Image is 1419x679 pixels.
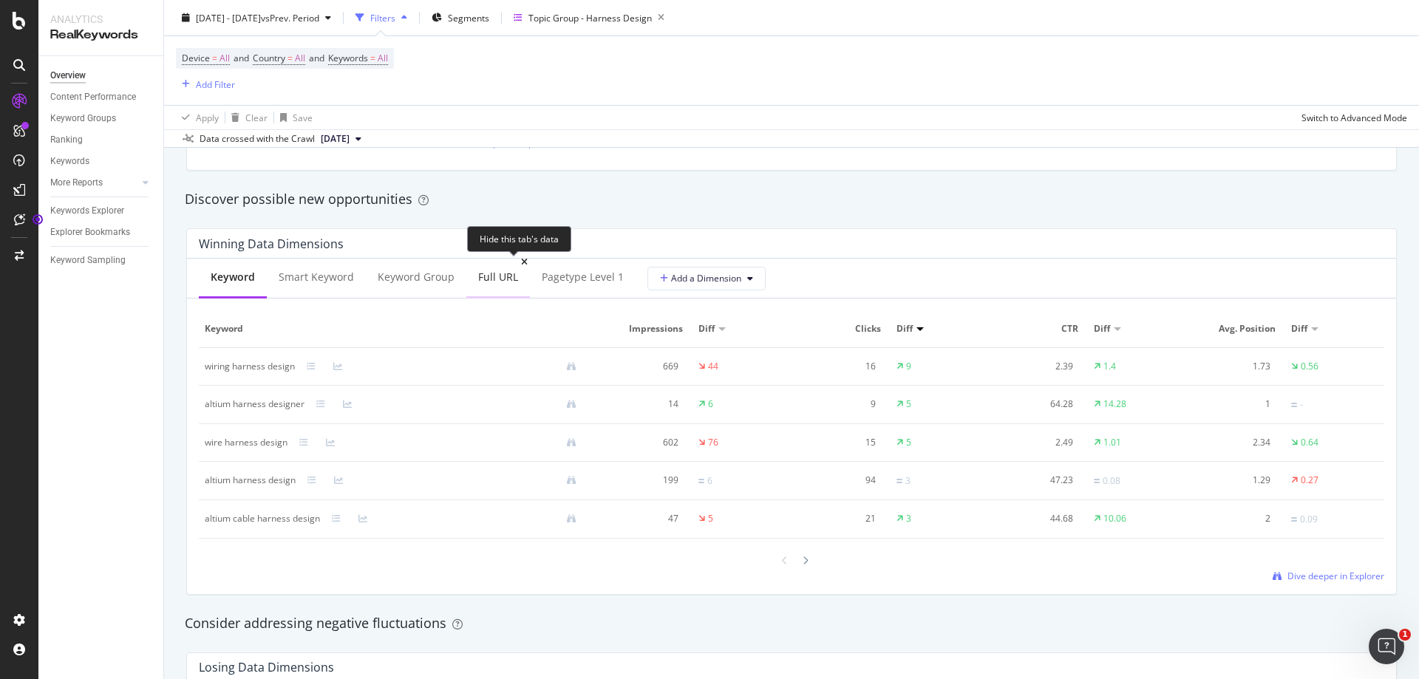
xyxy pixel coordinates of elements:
[199,236,344,251] div: Winning Data Dimensions
[309,52,324,64] span: and
[50,154,153,169] a: Keywords
[50,89,153,105] a: Content Performance
[1193,397,1271,411] div: 1
[600,474,678,487] div: 199
[1103,397,1126,411] div: 14.28
[1103,436,1121,449] div: 1.01
[50,225,153,240] a: Explorer Bookmarks
[205,512,320,525] div: altium cable harness design
[467,226,571,252] div: Hide this tab's data
[708,436,718,449] div: 76
[508,6,670,30] button: Topic Group - Harness Design
[245,111,268,123] div: Clear
[370,52,375,64] span: =
[797,512,876,525] div: 21
[50,132,83,148] div: Ranking
[896,479,902,483] img: Equal
[50,203,153,219] a: Keywords Explorer
[1103,512,1126,525] div: 10.06
[50,111,116,126] div: Keyword Groups
[905,474,911,488] div: 3
[797,474,876,487] div: 94
[225,106,268,129] button: Clear
[1193,322,1276,335] span: Avg. Position
[50,68,86,83] div: Overview
[995,512,1073,525] div: 44.68
[261,11,319,24] span: vs Prev. Period
[176,106,219,129] button: Apply
[1369,629,1404,664] iframe: Intercom live chat
[176,6,337,30] button: [DATE] - [DATE]vsPrev. Period
[212,52,217,64] span: =
[50,89,136,105] div: Content Performance
[1094,322,1110,335] span: Diff
[199,660,334,675] div: Losing Data Dimensions
[50,154,89,169] div: Keywords
[211,270,255,284] div: Keyword
[1301,474,1318,487] div: 0.27
[1300,513,1318,526] div: 0.09
[797,322,881,335] span: Clicks
[995,397,1073,411] div: 64.28
[50,253,153,268] a: Keyword Sampling
[1399,629,1411,641] span: 1
[1273,570,1384,582] a: Dive deeper in Explorer
[50,203,124,219] div: Keywords Explorer
[600,360,678,373] div: 669
[274,106,313,129] button: Save
[196,111,219,123] div: Apply
[1193,512,1271,525] div: 2
[50,27,152,44] div: RealKeywords
[293,111,313,123] div: Save
[205,360,295,373] div: wiring harness design
[708,397,713,411] div: 6
[896,322,913,335] span: Diff
[600,512,678,525] div: 47
[50,175,103,191] div: More Reports
[50,225,130,240] div: Explorer Bookmarks
[600,436,678,449] div: 602
[600,397,678,411] div: 14
[50,253,126,268] div: Keyword Sampling
[205,322,585,335] span: Keyword
[50,68,153,83] a: Overview
[50,111,153,126] a: Keyword Groups
[707,474,712,488] div: 6
[1193,360,1271,373] div: 1.73
[176,75,235,93] button: Add Filter
[1193,436,1271,449] div: 2.34
[797,397,876,411] div: 9
[200,132,315,146] div: Data crossed with the Crawl
[50,132,153,148] a: Ranking
[378,270,455,284] div: Keyword Group
[287,52,293,64] span: =
[1103,474,1120,488] div: 0.08
[995,436,1073,449] div: 2.49
[196,11,261,24] span: [DATE] - [DATE]
[1287,570,1384,582] span: Dive deeper in Explorer
[708,360,718,373] div: 44
[698,479,704,483] img: Equal
[708,512,713,525] div: 5
[279,270,354,284] div: Smart Keyword
[542,270,624,284] div: pagetype Level 1
[797,360,876,373] div: 16
[906,436,911,449] div: 5
[906,512,911,525] div: 3
[185,190,1398,209] div: Discover possible new opportunities
[906,360,911,373] div: 9
[1296,106,1407,129] button: Switch to Advanced Mode
[205,397,304,411] div: altium harness designer
[196,78,235,90] div: Add Filter
[185,614,1398,633] div: Consider addressing negative fluctuations
[797,436,876,449] div: 15
[1193,474,1271,487] div: 1.29
[478,270,518,284] div: Full URL
[995,322,1078,335] span: CTR
[1301,436,1318,449] div: 0.64
[995,360,1073,373] div: 2.39
[1301,111,1407,123] div: Switch to Advanced Mode
[315,130,367,148] button: [DATE]
[647,267,766,290] button: Add a Dimension
[50,12,152,27] div: Analytics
